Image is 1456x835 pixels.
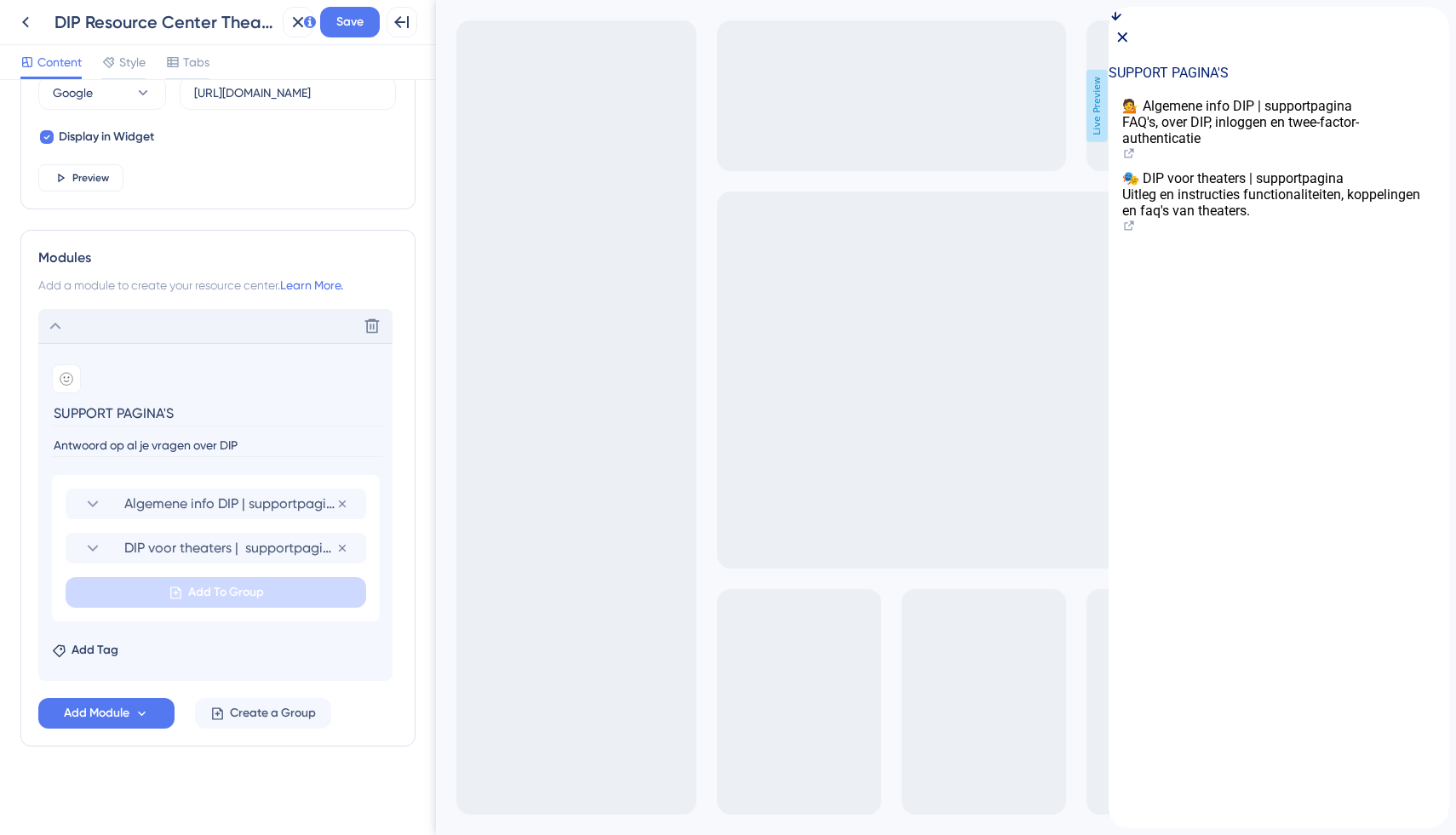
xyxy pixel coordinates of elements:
[72,640,118,661] span: Add Tag
[72,171,109,185] span: Preview
[320,7,380,37] button: Save
[52,640,118,661] button: Add Tag
[14,180,312,212] span: Uitleg en instructies functionaliteiten, koppelingen en faq's van theaters.
[336,12,364,32] span: Save
[280,278,343,292] a: Learn More.
[66,533,366,563] div: DIP voor theaters | supportpagina
[52,400,382,426] input: Header
[66,577,366,608] button: Add To Group
[651,70,672,142] span: Live Preview
[52,434,382,457] input: Description
[188,582,264,603] span: Add To Group
[38,76,166,110] button: Google
[53,83,93,103] span: Google
[95,9,100,22] div: 3
[230,703,316,723] span: Create a Group
[54,10,276,34] div: DIP Resource Center Theaters
[183,52,209,72] span: Tabs
[194,83,381,102] input: help.userguiding.com
[38,278,280,292] span: Add a module to create your resource center.
[66,489,366,519] div: Algemene info DIP | supportpagina
[37,52,82,72] span: Content
[124,494,336,514] span: Algemene info DIP | supportpagina
[14,163,235,180] span: 🎭 DIP voor theaters | supportpagina
[119,52,146,72] span: Style
[38,698,175,729] button: Add Module
[14,163,327,212] div: DIP voor theaters | supportpagina
[14,107,250,140] span: FAQ's, over DIP, inloggen en twee-factor-authenticatie
[38,164,123,192] button: Preview
[124,538,336,558] span: DIP voor theaters | supportpagina
[195,698,331,729] button: Create a Group
[14,4,83,25] span: Hulp nodig?
[38,248,398,268] div: Modules
[14,91,327,140] div: Algemene info DIP | supportpagina
[14,91,244,107] span: 💁 Algemene info DIP | supportpagina
[59,127,154,147] span: Display in Widget
[64,703,129,723] span: Add Module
